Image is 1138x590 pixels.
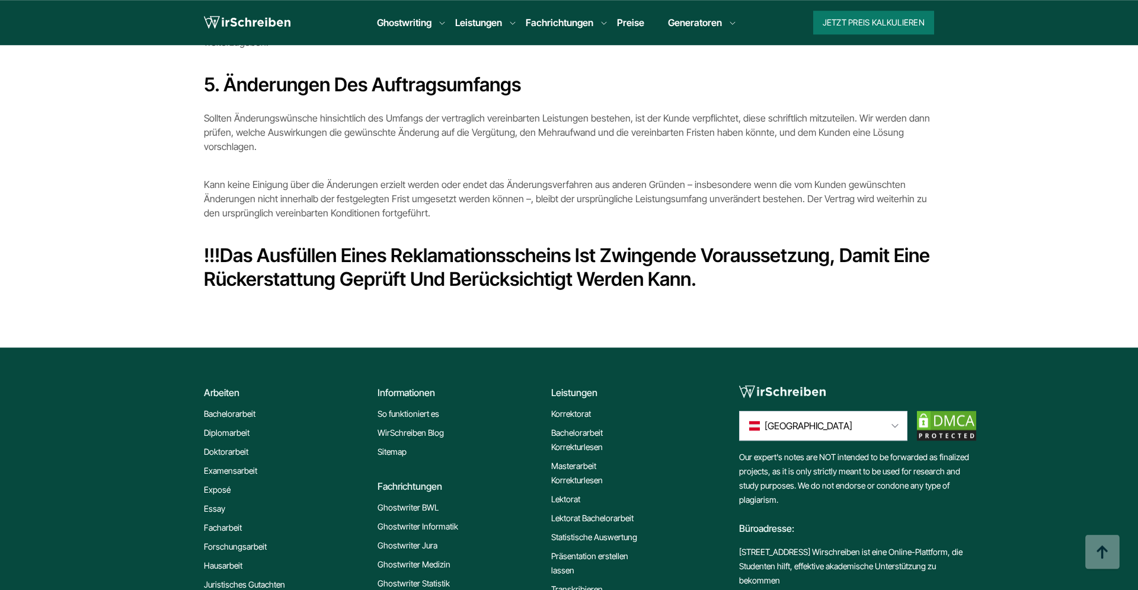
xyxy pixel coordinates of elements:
a: Präsentation erstellen lassen [551,549,646,578]
a: Ghostwriter Medizin [378,557,450,572]
a: WirSchreiben Blog [378,426,444,440]
a: Facharbeit [204,521,242,535]
span: [GEOGRAPHIC_DATA] [765,419,852,433]
a: Bachelorarbeit [204,407,255,421]
a: Doktorarbeit [204,445,248,459]
img: button top [1085,535,1120,570]
a: Ghostwriter BWL [378,500,439,515]
a: Statistische Auswertung [551,530,637,544]
a: Ghostwriter Jura [378,538,437,553]
div: Büroadresse: [739,507,976,545]
b: Das Ausfüllen eines Reklamationsscheins ist zwingende Voraussetzung, damit eine Rückerstattung ge... [204,244,930,291]
b: !!! [204,244,220,267]
a: Korrektorat [551,407,591,421]
div: Leistungen [551,385,715,400]
a: Diplomarbeit [204,426,250,440]
div: Fachrichtungen [378,479,542,493]
span: Sollten Änderungswünsche hinsichtlich des Umfangs der vertraglich vereinbarten Leistungen bestehe... [204,112,930,152]
a: Ghostwriter Informatik [378,519,458,534]
a: Exposé [204,483,231,497]
a: So funktioniert es [378,407,439,421]
img: dmca [917,411,976,441]
span: Die erbrachte Dienstleistung bleibt geistiges Eigentum des Unternehmens, und der Kunde verpflicht... [204,22,934,48]
a: Fachrichtungen [526,15,593,30]
a: Lektorat Bachelorarbeit [551,511,634,525]
div: Arbeiten [204,385,368,400]
button: Jetzt Preis kalkulieren [813,11,934,34]
a: Lektorat [551,492,580,506]
a: Essay [204,502,225,516]
img: logo wirschreiben [204,14,290,31]
a: Leistungen [455,15,502,30]
a: Preise [617,17,644,28]
img: logo-footer [739,385,826,398]
a: Sitemap [378,445,407,459]
a: Bachelorarbeit Korrekturlesen [551,426,646,454]
a: Forschungsarbeit [204,540,267,554]
a: Ghostwriting [377,15,431,30]
a: Masterarbeit Korrekturlesen [551,459,646,487]
a: Generatoren [668,15,722,30]
b: 5. Änderungen des Auftragsumfangs [204,73,521,96]
a: Examensarbeit [204,464,257,478]
div: Informationen [378,385,542,400]
span: Kann keine Einigung über die Änderungen erzielt werden oder endet das Änderungsverfahren aus ande... [204,178,927,219]
a: Hausarbeit [204,559,242,573]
